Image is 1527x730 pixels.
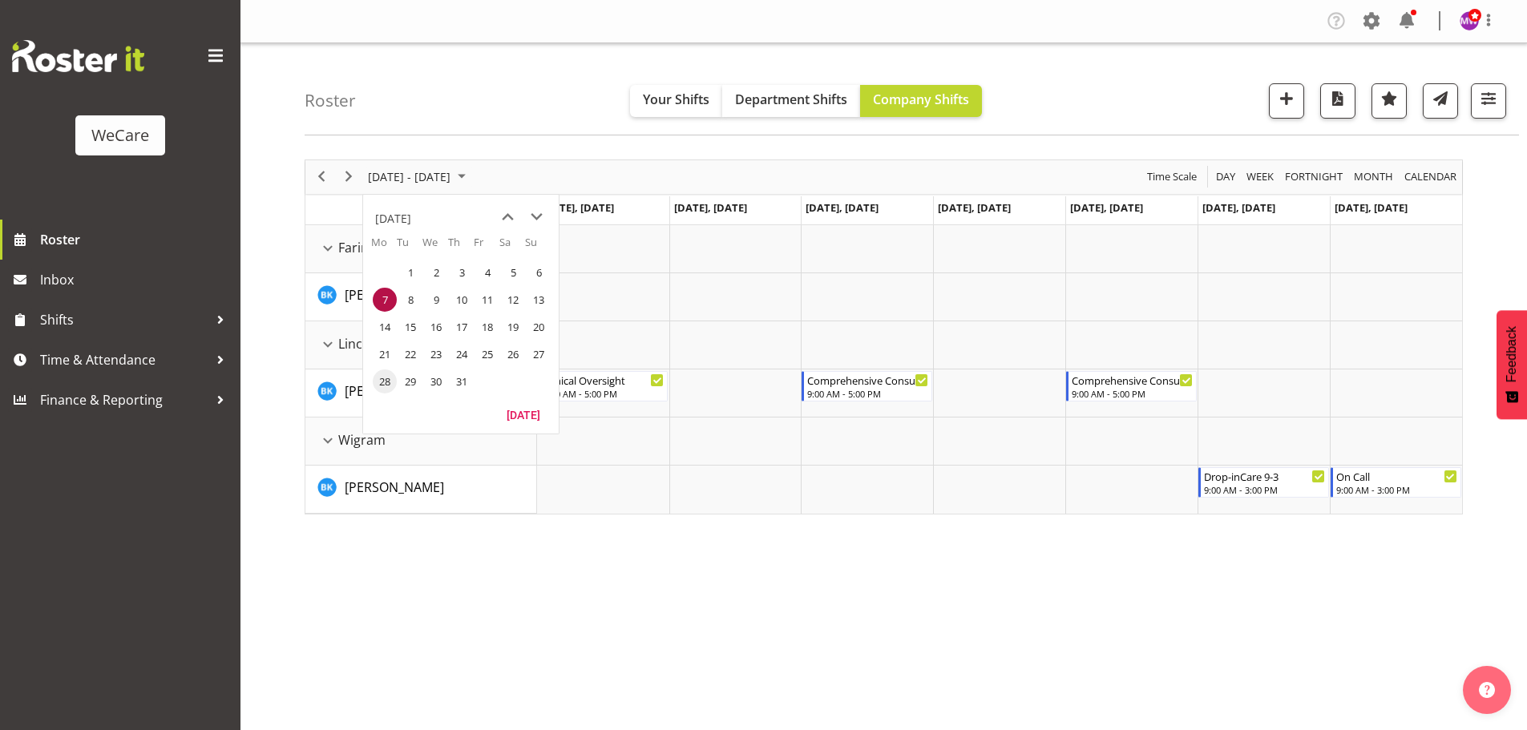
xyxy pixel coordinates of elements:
[735,91,847,108] span: Department Shifts
[345,285,444,305] a: [PERSON_NAME]
[630,85,722,117] button: Your Shifts
[373,315,397,339] span: Monday, July 14, 2025
[366,167,452,187] span: [DATE] - [DATE]
[538,371,669,401] div: Brian Ko"s event - Clinical Oversight Begin From Monday, July 7, 2025 at 9:00:00 AM GMT+12:00 End...
[1335,200,1408,215] span: [DATE], [DATE]
[496,403,551,425] button: Today
[305,91,356,110] h4: Roster
[424,288,448,312] span: Wednesday, July 9, 2025
[722,85,860,117] button: Department Shifts
[40,388,208,412] span: Finance & Reporting
[475,342,499,366] span: Friday, July 25, 2025
[475,315,499,339] span: Friday, July 18, 2025
[371,286,397,313] td: Monday, July 7, 2025
[305,369,537,417] td: Brian Ko resource
[373,369,397,393] span: Monday, July 28, 2025
[424,369,448,393] span: Wednesday, July 30, 2025
[527,288,551,312] span: Sunday, July 13, 2025
[424,260,448,284] span: Wednesday, July 2, 2025
[1283,167,1344,187] span: Fortnight
[424,315,448,339] span: Wednesday, July 16, 2025
[493,203,522,232] button: previous month
[398,342,422,366] span: Tuesday, July 22, 2025
[397,235,422,259] th: Tu
[422,235,448,259] th: We
[450,315,474,339] span: Thursday, July 17, 2025
[1336,483,1457,496] div: 9:00 AM - 3:00 PM
[806,200,879,215] span: [DATE], [DATE]
[1214,167,1238,187] button: Timeline Day
[450,342,474,366] span: Thursday, July 24, 2025
[1066,371,1197,401] div: Brian Ko"s event - Comprehensive Consult Begin From Friday, July 11, 2025 at 9:00:00 AM GMT+12:00...
[1244,167,1277,187] button: Timeline Week
[1423,83,1458,119] button: Send a list of all shifts for the selected filtered period to all rostered employees.
[1336,468,1457,484] div: On Call
[338,167,360,187] button: Next
[1072,387,1193,400] div: 9:00 AM - 5:00 PM
[807,387,928,400] div: 9:00 AM - 5:00 PM
[1331,467,1461,498] div: Brian Ko"s event - On Call Begin From Sunday, July 13, 2025 at 9:00:00 AM GMT+12:00 Ends At Sunda...
[362,160,475,194] div: July 07 - 13, 2025
[398,369,422,393] span: Tuesday, July 29, 2025
[345,478,444,497] a: [PERSON_NAME]
[1245,167,1275,187] span: Week
[305,273,537,321] td: Brian Ko resource
[499,235,525,259] th: Sa
[1320,83,1355,119] button: Download a PDF of the roster according to the set date range.
[1371,83,1407,119] button: Highlight an important date within the roster.
[12,40,144,72] img: Rosterit website logo
[1351,167,1396,187] button: Timeline Month
[345,382,444,400] span: [PERSON_NAME]
[424,342,448,366] span: Wednesday, July 23, 2025
[475,260,499,284] span: Friday, July 4, 2025
[1403,167,1458,187] span: calendar
[40,228,232,252] span: Roster
[1497,310,1527,419] button: Feedback - Show survey
[338,430,386,450] span: Wigram
[1072,372,1193,388] div: Comprehensive Consult
[398,315,422,339] span: Tuesday, July 15, 2025
[335,160,362,194] div: next period
[375,203,411,235] div: title
[541,200,614,215] span: [DATE], [DATE]
[1202,200,1275,215] span: [DATE], [DATE]
[1070,200,1143,215] span: [DATE], [DATE]
[1269,83,1304,119] button: Add a new shift
[345,286,444,304] span: [PERSON_NAME]
[40,268,232,292] span: Inbox
[338,238,400,257] span: Faringdon
[1460,11,1479,30] img: management-we-care10447.jpg
[501,315,525,339] span: Saturday, July 19, 2025
[522,203,551,232] button: next month
[305,225,537,273] td: Faringdon resource
[527,342,551,366] span: Sunday, July 27, 2025
[501,288,525,312] span: Saturday, July 12, 2025
[345,478,444,496] span: [PERSON_NAME]
[448,235,474,259] th: Th
[543,387,665,400] div: 9:00 AM - 5:00 PM
[674,200,747,215] span: [DATE], [DATE]
[40,348,208,372] span: Time & Attendance
[527,315,551,339] span: Sunday, July 20, 2025
[543,372,665,388] div: Clinical Oversight
[860,85,982,117] button: Company Shifts
[305,321,537,369] td: Lincoln resource
[308,160,335,194] div: previous period
[873,91,969,108] span: Company Shifts
[1471,83,1506,119] button: Filter Shifts
[450,288,474,312] span: Thursday, July 10, 2025
[938,200,1011,215] span: [DATE], [DATE]
[501,342,525,366] span: Saturday, July 26, 2025
[474,235,499,259] th: Fr
[40,308,208,332] span: Shifts
[305,466,537,514] td: Brian Ko resource
[371,235,397,259] th: Mo
[398,260,422,284] span: Tuesday, July 1, 2025
[311,167,333,187] button: Previous
[1283,167,1346,187] button: Fortnight
[525,235,551,259] th: Su
[1204,468,1325,484] div: Drop-inCare 9-3
[398,288,422,312] span: Tuesday, July 8, 2025
[366,167,473,187] button: July 2025
[501,260,525,284] span: Saturday, July 5, 2025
